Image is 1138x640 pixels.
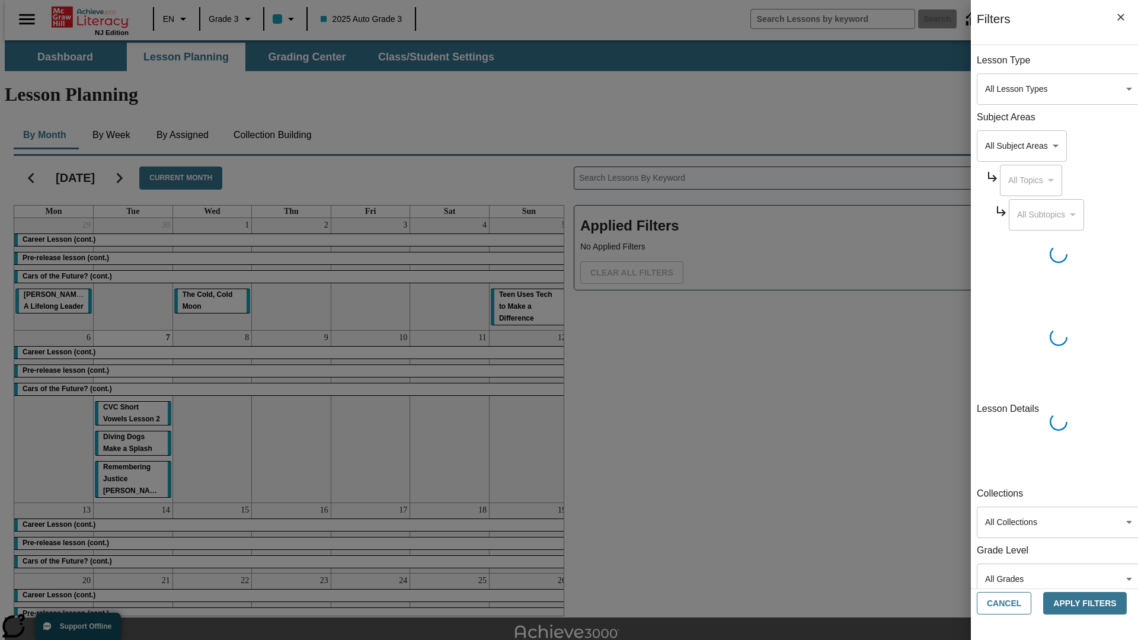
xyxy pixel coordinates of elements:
[1000,165,1062,196] div: Select a Subject Area
[977,12,1011,44] h1: Filters
[1043,592,1126,615] button: Apply Filters
[977,130,1067,162] div: Select a Subject Area
[1108,5,1133,30] button: Close Filters side menu
[977,592,1031,615] button: Cancel
[1009,199,1084,231] div: Select a Subject Area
